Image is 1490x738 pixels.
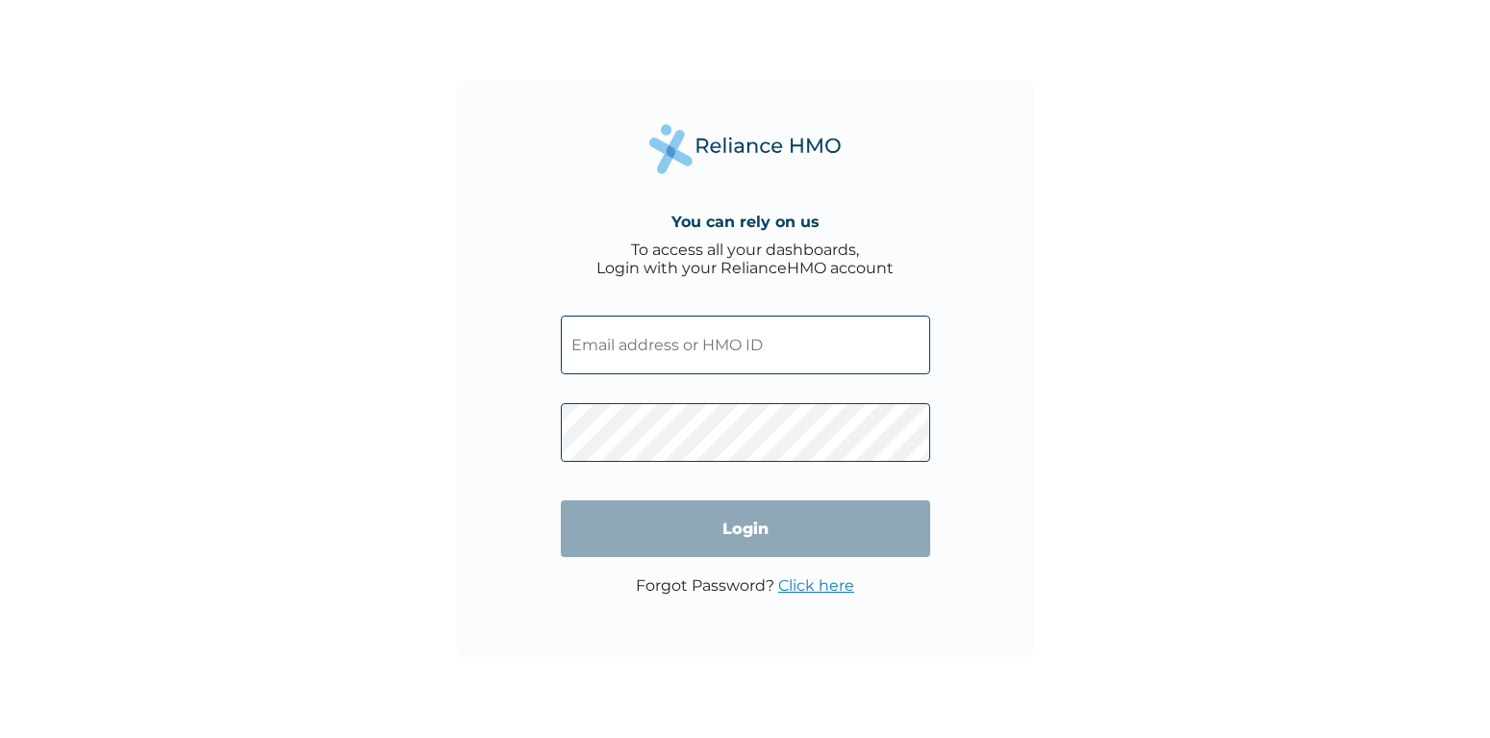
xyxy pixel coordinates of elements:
[649,124,842,173] img: Reliance Health's Logo
[561,316,930,374] input: Email address or HMO ID
[561,500,930,557] input: Login
[671,213,820,231] h4: You can rely on us
[596,241,894,277] div: To access all your dashboards, Login with your RelianceHMO account
[636,576,854,595] p: Forgot Password?
[778,576,854,595] a: Click here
